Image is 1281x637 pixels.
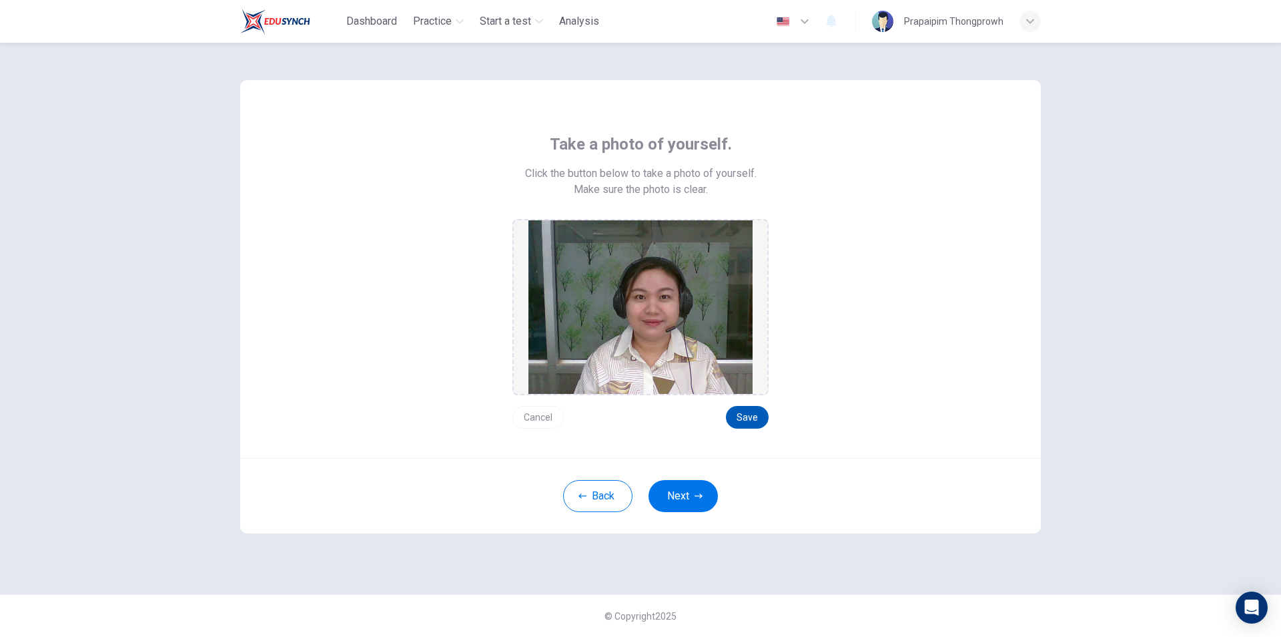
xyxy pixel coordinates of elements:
span: Make sure the photo is clear. [574,182,708,198]
a: Train Test logo [240,8,341,35]
img: Profile picture [872,11,893,32]
button: Next [649,480,718,512]
span: Click the button below to take a photo of yourself. [525,166,757,182]
img: en [775,17,791,27]
button: Back [563,480,632,512]
button: Start a test [474,9,548,33]
span: Practice [413,13,452,29]
button: Dashboard [341,9,402,33]
div: Prapaipim Thongprowh [904,13,1003,29]
span: © Copyright 2025 [604,611,677,622]
span: Dashboard [346,13,397,29]
img: preview screemshot [528,220,753,394]
button: Save [726,406,769,429]
button: Analysis [554,9,604,33]
span: Take a photo of yourself. [550,134,732,155]
button: Cancel [512,406,564,429]
span: Start a test [480,13,531,29]
button: Practice [408,9,469,33]
span: Analysis [559,13,599,29]
img: Train Test logo [240,8,310,35]
div: Open Intercom Messenger [1236,592,1268,624]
